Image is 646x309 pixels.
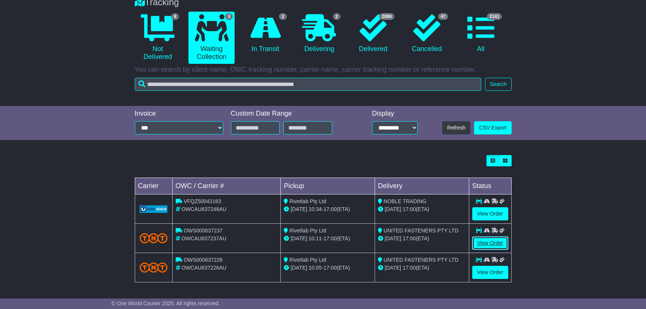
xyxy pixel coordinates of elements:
a: View Order [472,266,508,279]
td: Status [469,178,511,194]
span: [DATE] [291,265,307,271]
div: Custom Date Range [231,110,351,118]
span: OWS000637226 [184,257,223,263]
span: [DATE] [291,206,307,212]
span: © One World Courier 2025. All rights reserved. [111,300,220,306]
span: [DATE] [385,206,401,212]
a: View Order [472,207,508,220]
span: 2 [333,13,341,20]
div: Invoice [135,110,223,118]
span: Rivetlab Pty Ltd [289,228,326,234]
span: VFQZ50043163 [184,198,221,204]
div: - (ETA) [284,235,372,243]
a: 3 In Transit [242,12,288,56]
a: 8 Not Delivered [135,12,181,64]
span: NOBLE TRADING [384,198,426,204]
span: [DATE] [385,235,401,241]
span: UNITED FASTENERS PTY LTD [384,257,458,263]
span: OWCAU637248AU [181,206,226,212]
button: Search [485,78,511,91]
div: (ETA) [378,235,466,243]
td: Delivery [375,178,469,194]
span: UNITED FASTENERS PTY LTD [384,228,458,234]
span: OWCAU637226AU [181,265,226,271]
span: 47 [438,13,448,20]
span: Rivetlab Pty Ltd [289,198,326,204]
span: 3 [225,13,233,20]
td: Pickup [281,178,375,194]
span: 10:11 [309,235,322,241]
div: - (ETA) [284,205,372,213]
button: Refresh [442,121,470,134]
a: 47 Cancelled [404,12,450,56]
span: 2141 [487,13,502,20]
a: 2 Delivering [296,12,342,56]
span: 8 [171,13,179,20]
div: Display [372,110,418,118]
td: Carrier [135,178,172,194]
span: [DATE] [291,235,307,241]
a: 2086 Delivered [350,12,396,56]
span: 3 [279,13,287,20]
a: CSV Export [474,121,511,134]
a: 3 Waiting Collection [188,12,235,64]
a: 2141 All [458,12,504,56]
div: (ETA) [378,205,466,213]
img: GetCarrierServiceLogo [140,205,168,213]
td: OWC / Carrier # [172,178,281,194]
span: 17:00 [403,206,416,212]
span: 17:00 [403,235,416,241]
div: (ETA) [378,264,466,272]
span: 10:34 [309,206,322,212]
span: 10:05 [309,265,322,271]
span: OWS000637237 [184,228,223,234]
span: OWCAU637237AU [181,235,226,241]
div: - (ETA) [284,264,372,272]
img: TNT_Domestic.png [140,262,168,273]
span: 17:00 [324,235,337,241]
span: 17:00 [324,206,337,212]
a: View Order [472,237,508,250]
span: 17:00 [403,265,416,271]
img: TNT_Domestic.png [140,233,168,243]
span: Rivetlab Pty Ltd [289,257,326,263]
span: 17:00 [324,265,337,271]
p: You can search by client name, OWC tracking number, carrier name, carrier tracking number or refe... [135,66,512,74]
span: 2086 [379,13,395,20]
span: [DATE] [385,265,401,271]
